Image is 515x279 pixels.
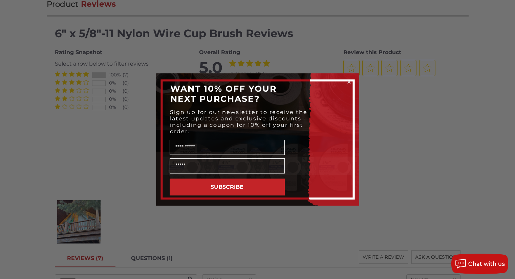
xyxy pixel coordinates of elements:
span: Sign up for our newsletter to receive the latest updates and exclusive discounts - including a co... [170,109,307,135]
button: Chat with us [451,254,508,274]
input: Email [170,158,285,173]
span: WANT 10% OFF YOUR NEXT PURCHASE? [170,84,277,104]
span: Chat with us [468,261,505,267]
button: Close dialog [346,78,352,85]
button: SUBSCRIBE [170,179,285,195]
